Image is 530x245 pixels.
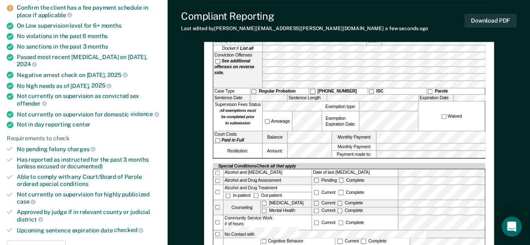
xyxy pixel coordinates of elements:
[101,22,122,29] span: months
[314,190,319,195] input: Current
[17,100,47,107] span: offender
[17,82,161,90] div: No high needs as of [DATE],
[441,114,446,119] input: Waived
[261,208,311,215] label: Mental Health
[17,54,161,68] div: Passed most recent [MEDICAL_DATA] on [DATE],
[223,230,484,237] label: No Contact with
[376,89,383,94] strong: ISC
[215,59,220,64] input: See additional offenses on reverse side.
[240,46,253,51] strong: List all
[261,239,266,244] input: Cognitive Behavior
[67,146,96,152] span: charges
[17,227,161,234] div: Upcoming sentence expiration date
[17,121,161,128] div: Not in day reporting
[261,238,335,245] label: Cognitive Behavior
[440,113,463,119] label: Waived
[337,201,342,206] input: Complete
[17,111,161,118] div: Not currently on supervision for domestic
[336,208,364,213] label: Complete
[261,201,266,206] input: [MEDICAL_DATA]
[114,227,143,233] span: checked
[312,169,398,176] label: Date of last [MEDICAL_DATA]
[464,14,517,28] button: Download PDF
[91,82,111,89] span: 2025
[338,190,343,195] input: Complete
[223,169,311,176] div: Alcohol and [MEDICAL_DATA]
[253,193,259,198] input: Out-patient
[332,151,376,157] label: Payment made to:
[223,200,260,215] div: Counseling
[338,178,365,183] label: Complete
[314,178,319,183] input: Pending
[130,111,159,117] span: violence
[17,43,161,50] div: No sanctions in the past 3
[313,208,336,213] label: Current
[419,95,453,101] label: Expiration Date
[252,193,282,198] label: Out-patient
[17,71,161,79] div: Negative arrest check on [DATE],
[338,220,343,225] input: Complete
[322,111,358,131] div: Exemption Expiration Date:
[17,198,36,205] span: case
[287,95,326,101] label: Sentence Length
[317,89,357,94] strong: [PHONE_NUMBER]
[385,26,428,31] span: a few seconds ago
[261,200,311,207] label: [MEDICAL_DATA]
[337,190,365,195] label: Complete
[221,138,244,143] strong: Paid in Full
[217,163,297,169] div: Special Conditions
[314,208,319,213] input: Current
[222,46,253,52] span: Docket #
[17,145,161,153] div: No pending felony
[88,43,108,50] span: months
[214,59,254,75] strong: See additional offenses on reverse side.
[361,239,366,244] input: Complete
[213,144,262,157] div: Restitution:
[181,26,428,31] div: Last edited by [PERSON_NAME][EMAIL_ADDRESS][PERSON_NAME][DOMAIN_NAME]
[322,102,358,111] label: Exemption type:
[339,178,344,183] input: Complete
[60,181,88,187] span: conditions
[17,209,161,223] div: Approved by judge if in relevant county or judicial
[313,178,337,183] label: Pending
[251,89,256,94] input: Regular Probation
[67,163,102,170] span: documented)
[220,108,256,126] strong: All exemptions must be completed prior to submission
[434,89,447,94] strong: Parole
[336,239,359,244] label: Current
[213,132,262,143] div: Court Costs
[223,185,311,192] div: Alcohol and Drug Treatment
[213,95,250,101] label: Sentence Date
[262,144,287,157] label: Amount:
[264,119,290,124] label: Arrearage
[181,10,428,22] div: Compliant Reporting
[225,193,230,198] input: In-patient
[314,201,319,206] input: Current
[88,33,108,39] span: months
[17,216,43,223] span: district
[7,135,161,142] div: Requirements to check
[332,144,376,150] label: Monthly Payment
[17,173,161,188] div: Able to comply with any Court/Board of Parole ordered special
[337,239,342,244] input: Current
[215,138,220,143] input: Paid in Full
[256,163,296,168] span: Check all that apply
[369,89,374,94] input: ISC
[313,190,336,195] label: Current
[313,220,336,225] label: Current
[17,22,161,29] div: On Low supervision level for 6+
[313,201,336,206] label: Current
[264,119,269,124] input: Arrearage
[17,61,37,67] span: 2024
[337,208,342,213] input: Complete
[223,215,311,230] div: Community Service Work # of hours:
[332,132,376,143] label: Monthly Payment
[213,102,262,131] div: Supervision Fees Status
[224,193,252,198] label: In-patient
[213,52,262,88] div: Conviction Offenses
[17,156,161,170] div: Has reported as instructed for the past 3 months (unless excused or
[213,88,250,94] div: Case Type
[17,4,161,18] div: Confirm the client has a fee payment schedule in place if applicable
[314,220,319,225] input: Current
[72,121,90,128] span: center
